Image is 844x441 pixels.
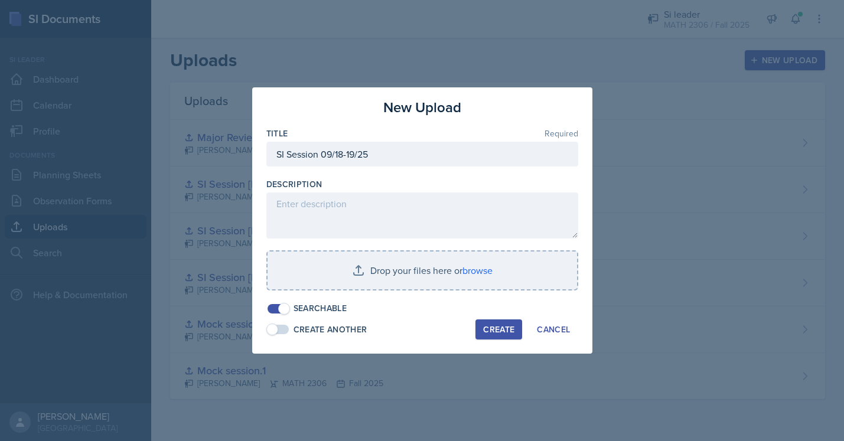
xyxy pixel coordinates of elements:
[483,325,514,334] div: Create
[266,128,288,139] label: Title
[294,324,367,336] div: Create Another
[537,325,570,334] div: Cancel
[266,142,578,166] input: Enter title
[529,319,578,339] button: Cancel
[545,129,578,138] span: Required
[475,319,522,339] button: Create
[266,178,322,190] label: Description
[294,302,347,315] div: Searchable
[383,97,461,118] h3: New Upload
